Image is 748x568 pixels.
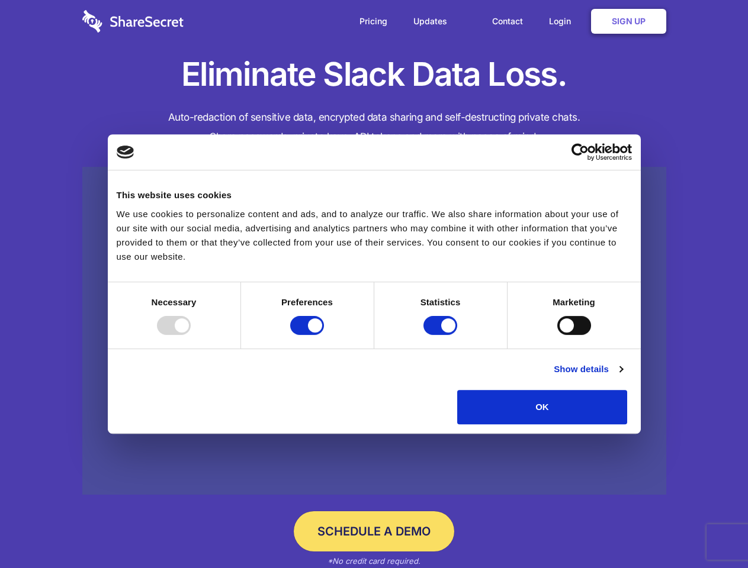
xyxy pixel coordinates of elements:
strong: Statistics [420,297,461,307]
h4: Auto-redaction of sensitive data, encrypted data sharing and self-destructing private chats. Shar... [82,108,666,147]
strong: Preferences [281,297,333,307]
strong: Marketing [553,297,595,307]
a: Schedule a Demo [294,511,454,551]
img: logo [117,146,134,159]
div: This website uses cookies [117,188,632,202]
button: OK [457,390,627,424]
em: *No credit card required. [328,556,420,566]
img: logo-wordmark-white-trans-d4663122ce5f474addd5e946df7df03e33cb6a1c49d2221995e7729f52c070b2.svg [82,10,184,33]
h1: Eliminate Slack Data Loss. [82,53,666,96]
a: Usercentrics Cookiebot - opens in a new window [528,143,632,161]
a: Contact [480,3,535,40]
div: We use cookies to personalize content and ads, and to analyze our traffic. We also share informat... [117,207,632,264]
a: Sign Up [591,9,666,34]
a: Login [537,3,589,40]
a: Pricing [348,3,399,40]
strong: Necessary [152,297,197,307]
a: Wistia video thumbnail [82,167,666,495]
a: Show details [554,362,622,376]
